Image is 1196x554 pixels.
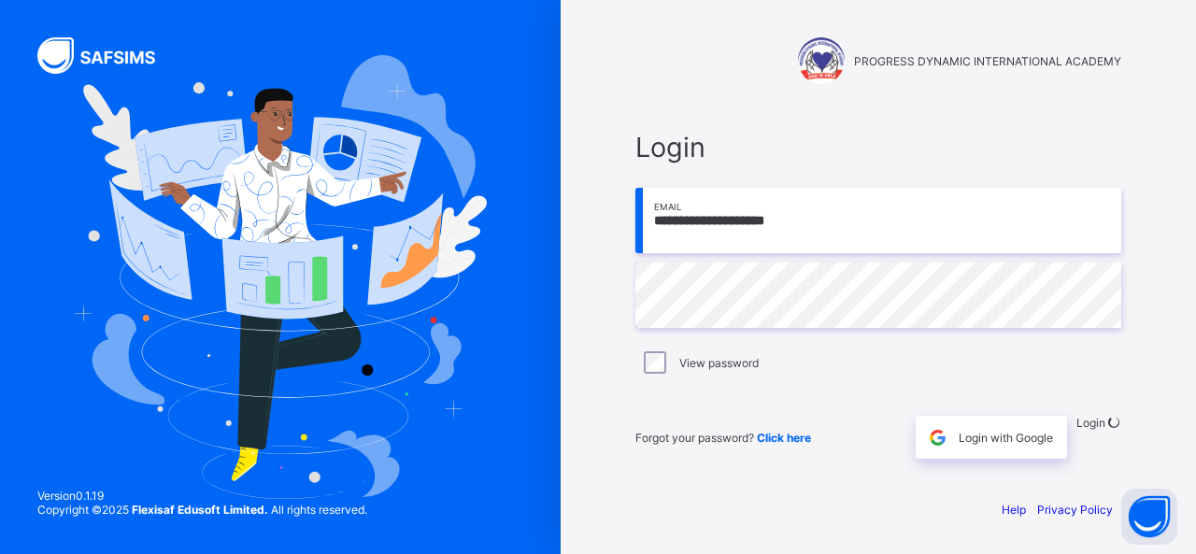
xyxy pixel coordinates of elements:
[927,427,948,448] img: google.396cfc9801f0270233282035f929180a.svg
[757,431,811,445] a: Click here
[37,503,367,517] span: Copyright © 2025 All rights reserved.
[1002,503,1026,517] a: Help
[1076,416,1105,430] span: Login
[37,489,367,503] span: Version 0.1.19
[854,54,1121,68] span: PROGRESS DYNAMIC INTERNATIONAL ACADEMY
[74,55,486,498] img: Hero Image
[635,131,1121,163] span: Login
[37,37,178,74] img: SAFSIMS Logo
[132,503,268,517] strong: Flexisaf Edusoft Limited.
[1037,503,1113,517] a: Privacy Policy
[959,431,1053,445] span: Login with Google
[1121,489,1177,545] button: Open asap
[679,356,759,370] label: View password
[635,431,811,445] span: Forgot your password?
